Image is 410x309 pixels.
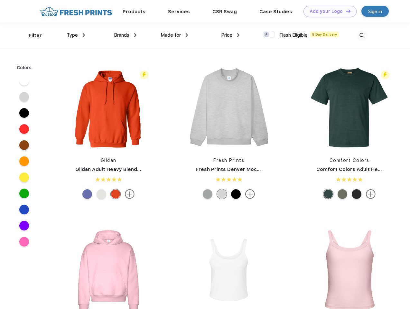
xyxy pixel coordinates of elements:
img: more.svg [125,189,135,199]
div: Black [231,189,241,199]
a: Gildan Adult Heavy Blend 8 Oz. 50/50 Hooded Sweatshirt [75,166,216,172]
img: dropdown.png [134,33,136,37]
a: Fresh Prints Denver Mock Neck Heavyweight Sweatshirt [196,166,335,172]
img: dropdown.png [186,33,188,37]
span: Price [221,32,232,38]
div: Sign in [368,8,382,15]
span: Brands [114,32,129,38]
img: more.svg [245,189,255,199]
img: func=resize&h=266 [66,65,151,151]
img: fo%20logo%202.webp [38,6,114,17]
img: func=resize&h=266 [186,65,272,151]
img: func=resize&h=266 [307,65,392,151]
div: Ash [97,189,106,199]
div: Colors [12,64,37,71]
a: Gildan [101,158,116,163]
span: Made for [161,32,181,38]
a: Sign in [361,6,389,17]
div: Violet [82,189,92,199]
img: dropdown.png [83,33,85,37]
div: Moss [338,189,347,199]
div: Filter [29,32,42,39]
div: Pepper [352,189,361,199]
span: Type [67,32,78,38]
div: Orange [111,189,120,199]
div: Blue Spruce [323,189,333,199]
a: Products [123,9,145,14]
img: dropdown.png [237,33,239,37]
img: flash_active_toggle.svg [381,70,389,79]
span: Flash Eligible [279,32,308,38]
span: 5 Day Delivery [310,32,339,37]
img: flash_active_toggle.svg [140,70,148,79]
div: Ash Grey [217,189,227,199]
img: DT [346,9,350,13]
div: Add your Logo [310,9,343,14]
img: desktop_search.svg [357,30,367,41]
div: Heathered Grey [203,189,212,199]
img: more.svg [366,189,376,199]
a: Comfort Colors [330,158,369,163]
a: Fresh Prints [213,158,244,163]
